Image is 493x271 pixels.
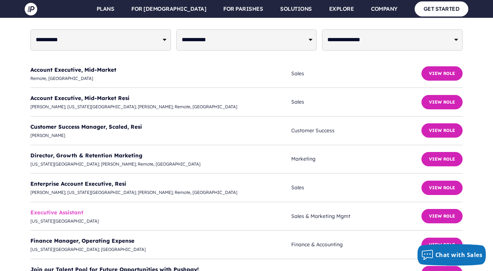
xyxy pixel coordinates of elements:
[421,181,463,195] button: View Role
[415,1,469,16] a: GET STARTED
[30,103,291,111] span: [PERSON_NAME]; [US_STATE][GEOGRAPHIC_DATA]; [PERSON_NAME]; Remote, [GEOGRAPHIC_DATA]
[291,98,421,106] span: Sales
[30,209,83,216] a: Executive Assistant
[421,209,463,223] button: View Role
[421,152,463,166] button: View Role
[421,66,463,81] button: View Role
[30,152,142,159] a: Director, Growth & Retention Marketing
[30,189,291,196] span: [PERSON_NAME]; [US_STATE][GEOGRAPHIC_DATA]; [PERSON_NAME]; Remote, [GEOGRAPHIC_DATA]
[421,238,463,252] button: View Role
[291,212,421,221] span: Sales & Marketing Mgmt
[30,217,291,225] span: [US_STATE][GEOGRAPHIC_DATA]
[421,123,463,138] button: View Role
[418,244,486,266] button: Chat with Sales
[30,246,291,253] span: [US_STATE][GEOGRAPHIC_DATA]; [GEOGRAPHIC_DATA]
[291,183,421,192] span: Sales
[30,160,291,168] span: [US_STATE][GEOGRAPHIC_DATA]; [PERSON_NAME]; Remote, [GEOGRAPHIC_DATA]
[291,126,421,135] span: Customer Success
[30,66,116,73] a: Account Executive, Mid-Market
[30,132,291,139] span: [PERSON_NAME]
[30,237,135,244] a: Finance Manager, Operating Expense
[421,95,463,109] button: View Role
[30,95,130,101] a: Account Executive, Mid-Market Resi
[435,251,483,259] span: Chat with Sales
[30,75,291,82] span: Remote, [GEOGRAPHIC_DATA]
[291,69,421,78] span: Sales
[291,240,421,249] span: Finance & Accounting
[30,123,142,130] a: Customer Success Manager, Scaled, Resi
[30,180,126,187] a: Enterprise Account Executive, Resi
[291,154,421,163] span: Marketing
